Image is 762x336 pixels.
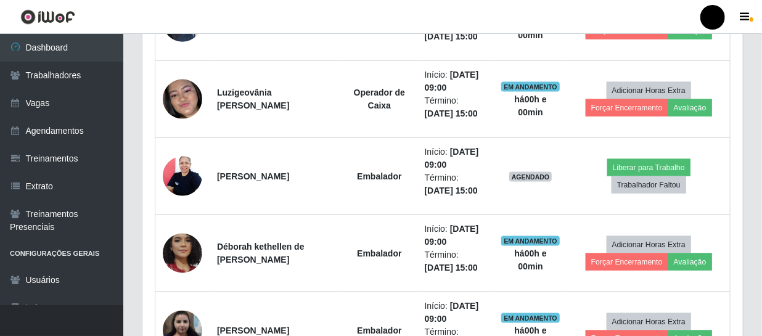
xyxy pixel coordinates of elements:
[586,253,668,271] button: Forçar Encerramento
[607,82,691,99] button: Adicionar Horas Extra
[217,326,289,335] strong: [PERSON_NAME]
[217,242,305,264] strong: Déborah kethellen de [PERSON_NAME]
[425,145,486,171] li: Início:
[501,313,560,323] span: EM ANDAMENTO
[425,147,479,170] time: [DATE] 09:00
[501,236,560,246] span: EM ANDAMENTO
[607,159,690,176] button: Liberar para Trabalho
[163,57,202,142] img: 1735522558460.jpeg
[163,150,202,202] img: 1705883176470.jpeg
[612,176,686,194] button: Trabalhador Faltou
[515,248,547,271] strong: há 00 h e 00 min
[217,171,289,181] strong: [PERSON_NAME]
[163,213,202,294] img: 1705882743267.jpeg
[425,263,478,272] time: [DATE] 15:00
[425,109,478,118] time: [DATE] 15:00
[607,236,691,253] button: Adicionar Horas Extra
[425,224,479,247] time: [DATE] 09:00
[425,31,478,41] time: [DATE] 15:00
[501,82,560,92] span: EM ANDAMENTO
[668,253,712,271] button: Avaliação
[425,186,478,195] time: [DATE] 15:00
[509,172,552,182] span: AGENDADO
[607,313,691,330] button: Adicionar Horas Extra
[668,99,712,117] button: Avaliação
[515,17,547,40] strong: há 00 h e 00 min
[515,94,547,117] strong: há 00 h e 00 min
[425,94,486,120] li: Término:
[425,68,486,94] li: Início:
[357,171,401,181] strong: Embalador
[425,300,486,326] li: Início:
[586,99,668,117] button: Forçar Encerramento
[425,248,486,274] li: Término:
[425,301,479,324] time: [DATE] 09:00
[354,88,405,110] strong: Operador de Caixa
[357,248,401,258] strong: Embalador
[20,9,75,25] img: CoreUI Logo
[425,223,486,248] li: Início:
[217,88,289,110] strong: Luzigeovânia [PERSON_NAME]
[425,171,486,197] li: Término:
[425,70,479,92] time: [DATE] 09:00
[357,326,401,335] strong: Embalador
